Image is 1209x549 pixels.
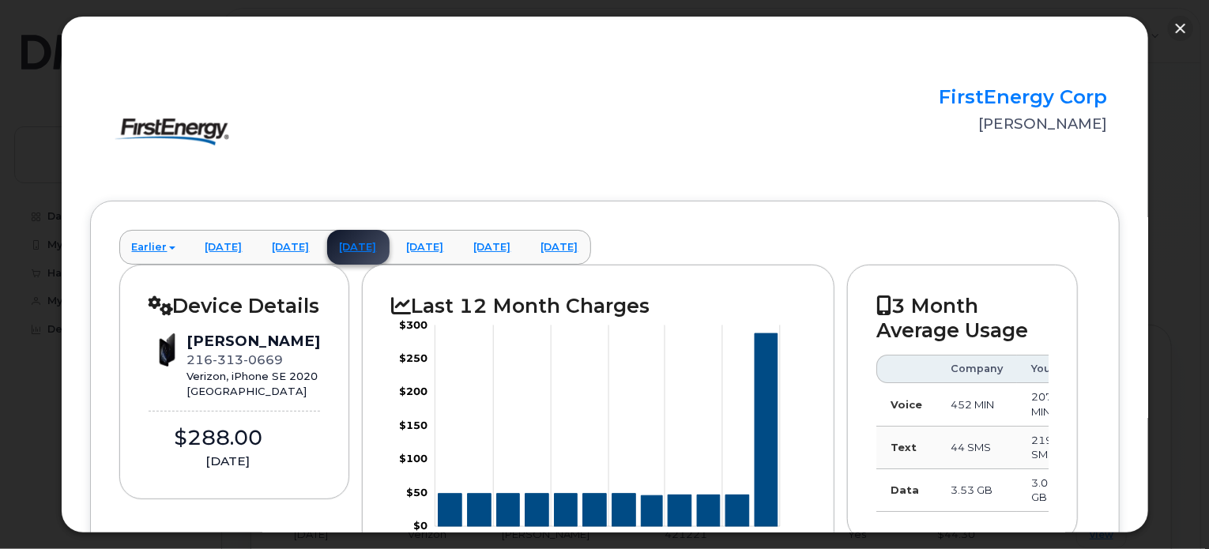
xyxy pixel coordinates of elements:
tspan: $0 [413,520,427,532]
td: 3.01 GB [1017,469,1074,512]
td: 219 SMS [1017,427,1074,469]
tspan: $100 [399,453,427,465]
strong: Text [891,441,917,453]
td: 2078 MIN [1017,383,1074,426]
tspan: $150 [399,419,427,432]
td: 452 MIN [936,383,1017,426]
strong: Voice [891,398,922,411]
td: 3.53 GB [936,469,1017,512]
strong: Data [891,483,919,496]
div: [DATE] [149,453,307,470]
tspan: $50 [406,487,427,499]
div: $288.00 [149,423,288,453]
td: 44 SMS [936,427,1017,469]
g: Series [439,334,778,528]
g: Chart [399,318,804,547]
iframe: Messenger Launcher [1140,480,1197,537]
